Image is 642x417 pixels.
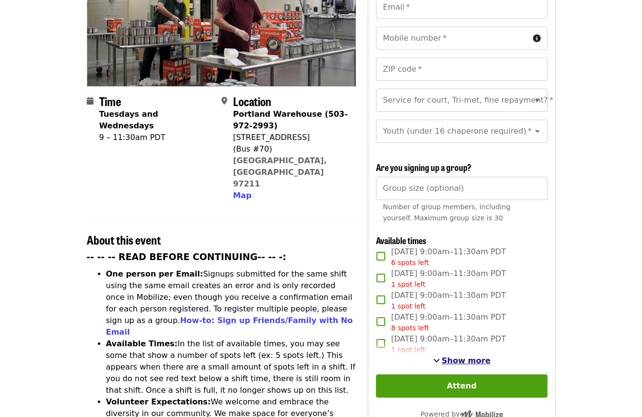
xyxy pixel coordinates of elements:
span: [DATE] 9:00am–11:30am PDT [391,268,506,290]
span: Time [99,93,121,109]
input: Mobile number [376,27,529,50]
span: About this event [87,231,161,248]
i: calendar icon [87,96,94,106]
span: 1 spot left [391,302,425,310]
button: See more timeslots [433,355,491,367]
input: ZIP code [376,58,547,81]
span: Are you signing up a group? [376,161,471,173]
span: Number of group members, including yourself. Maximum group size is 30 [383,203,510,222]
span: Location [233,93,271,109]
button: Attend [376,374,547,398]
li: Signups submitted for the same shift using the same email creates an error and is only recorded o... [106,268,357,338]
div: (Bus #70) [233,143,348,155]
strong: -- -- -- READ BEFORE CONTINUING-- -- -: [87,252,286,262]
button: Open [531,124,544,138]
div: [STREET_ADDRESS] [233,132,348,143]
div: 9 – 11:30am PDT [99,132,214,143]
strong: Volunteer Expectations: [106,397,211,406]
span: 8 spots left [391,324,429,332]
span: [DATE] 9:00am–11:30am PDT [391,290,506,311]
a: How-to: Sign up Friends/Family with No Email [106,316,353,337]
button: Map [233,190,251,201]
span: [DATE] 9:00am–11:30am PDT [391,311,506,333]
strong: One person per Email: [106,269,204,278]
span: Available times [376,234,426,247]
span: 6 spots left [391,259,429,266]
input: [object Object] [376,177,547,200]
span: [DATE] 9:00am–11:30am PDT [391,246,506,268]
li: In the list of available times, you may see some that show a number of spots left (ex: 5 spots le... [106,338,357,396]
strong: Available Times: [106,339,178,348]
strong: Tuesdays and Wednesdays [99,109,158,130]
i: map-marker-alt icon [221,96,227,106]
span: [DATE] 9:00am–11:30am PDT [391,333,506,355]
i: circle-info icon [533,34,541,43]
span: Map [233,191,251,200]
span: 1 spot left [391,280,425,288]
a: [GEOGRAPHIC_DATA], [GEOGRAPHIC_DATA] 97211 [233,156,327,188]
button: Open [531,93,544,107]
strong: Portland Warehouse (503-972-2993) [233,109,348,130]
span: 1 spot left [391,346,425,354]
span: Show more [442,356,491,365]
